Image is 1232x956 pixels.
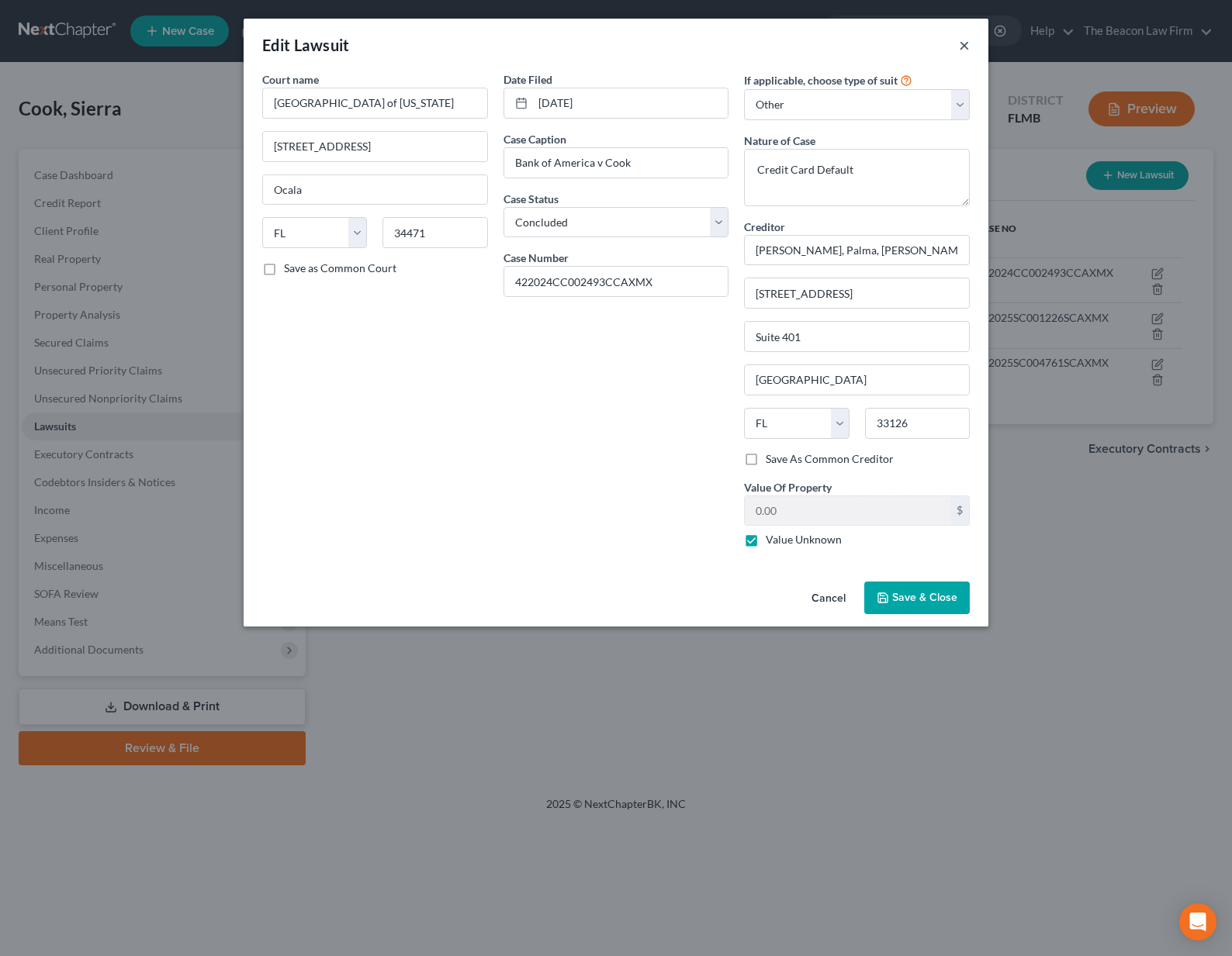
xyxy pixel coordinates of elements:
input: Enter address... [745,278,969,308]
div: Open Intercom Messenger [1179,903,1216,940]
label: Save As Common Creditor [766,451,894,467]
button: Cancel [799,583,858,614]
input: Enter zip... [382,217,487,248]
label: Value Unknown [766,532,842,547]
label: Case Caption [504,131,566,147]
label: Case Number [504,250,569,266]
label: Date Filed [504,71,552,88]
button: Save & Close [864,582,970,614]
button: × [959,36,970,54]
span: Save & Close [892,591,957,604]
label: Value Of Property [744,479,832,495]
span: Lawsuit [294,36,350,54]
input: MM/DD/YYYY [533,88,728,118]
input: Enter zip... [865,408,970,439]
span: Creditor [744,220,785,233]
span: Edit [262,36,291,54]
input: 0.00 [745,496,950,526]
div: $ [950,496,969,526]
label: If applicable, choose type of suit [744,72,898,88]
span: Court name [262,73,319,86]
input: Enter address... [263,132,487,161]
input: Search court by name... [262,88,488,119]
label: Nature of Case [744,133,815,149]
span: Case Status [504,192,559,205]
input: -- [504,148,728,178]
input: Search creditor by name... [744,235,970,266]
input: Enter city... [745,365,969,395]
input: Enter city... [263,175,487,205]
input: Apt, Suite, etc... [745,322,969,351]
label: Save as Common Court [284,261,396,276]
input: # [504,267,728,296]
